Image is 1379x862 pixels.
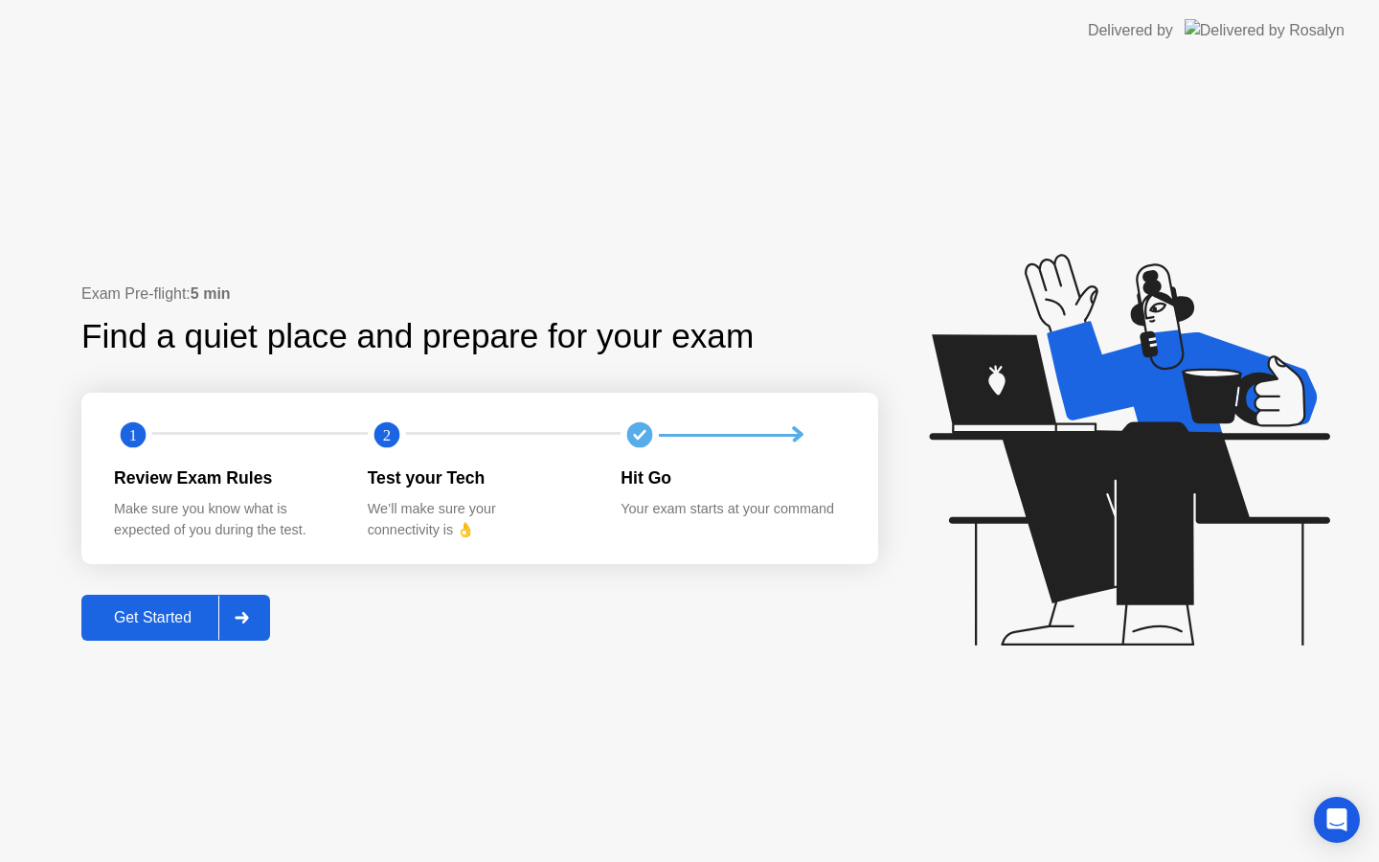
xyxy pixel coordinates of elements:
[621,465,844,490] div: Hit Go
[81,283,878,306] div: Exam Pre-flight:
[1185,19,1345,41] img: Delivered by Rosalyn
[1314,797,1360,843] div: Open Intercom Messenger
[191,285,231,302] b: 5 min
[129,426,137,444] text: 1
[383,426,391,444] text: 2
[114,465,337,490] div: Review Exam Rules
[368,465,591,490] div: Test your Tech
[1088,19,1173,42] div: Delivered by
[81,595,270,641] button: Get Started
[81,311,757,362] div: Find a quiet place and prepare for your exam
[87,609,218,626] div: Get Started
[621,499,844,520] div: Your exam starts at your command
[368,499,591,540] div: We’ll make sure your connectivity is 👌
[114,499,337,540] div: Make sure you know what is expected of you during the test.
